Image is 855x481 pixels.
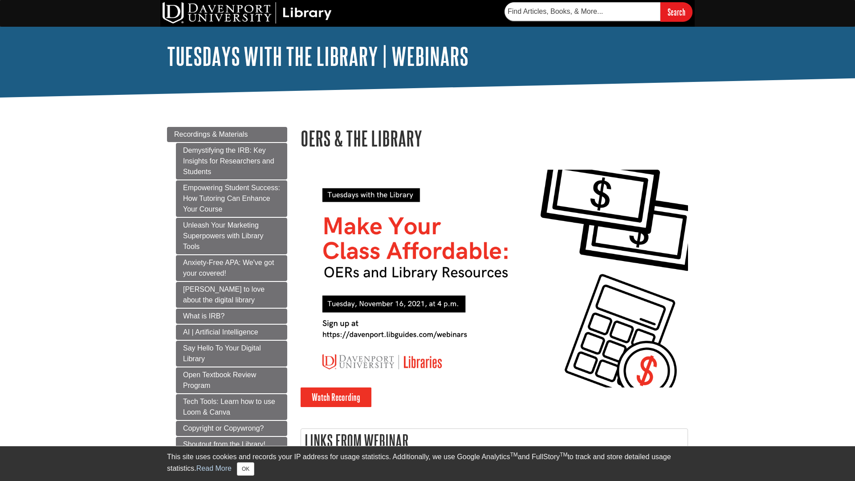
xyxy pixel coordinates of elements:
[505,2,660,21] input: Find Articles, Books, & More...
[174,130,248,138] span: Recordings & Materials
[176,309,287,324] a: What is IRB?
[237,462,254,476] button: Close
[560,452,567,458] sup: TM
[167,127,287,142] a: Recordings & Materials
[176,218,287,254] a: Unleash Your Marketing Superpowers with Library Tools
[196,465,232,472] a: Read More
[510,452,517,458] sup: TM
[167,452,688,476] div: This site uses cookies and records your IP address for usage statistics. Additionally, we use Goo...
[660,2,692,21] input: Search
[176,341,287,367] a: Say Hello To Your Digital Library
[176,325,287,340] a: AI | Artificial Intelligence
[176,437,287,452] a: Shoutout from the Library!
[176,143,287,179] a: Demystifying the IRB: Key Insights for Researchers and Students
[167,42,468,70] a: Tuesdays with the Library | Webinars
[505,2,692,21] form: Searches DU Library's articles, books, and more
[176,421,287,436] a: Copyright or Copywrong?
[176,367,287,393] a: Open Textbook Review Program
[176,282,287,308] a: [PERSON_NAME] to love about the digital library
[301,429,688,452] h2: Links from Webinar
[301,387,371,407] a: Watch Recording
[176,255,287,281] a: Anxiety-Free APA: We've got your covered!
[176,180,287,217] a: Empowering Student Success: How Tutoring Can Enhance Your Course
[176,394,287,420] a: Tech Tools: Learn how to use Loom & Canva
[301,170,688,387] img: make your class affordable
[301,127,688,150] h1: OERs & the Library
[163,2,332,24] img: DU Library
